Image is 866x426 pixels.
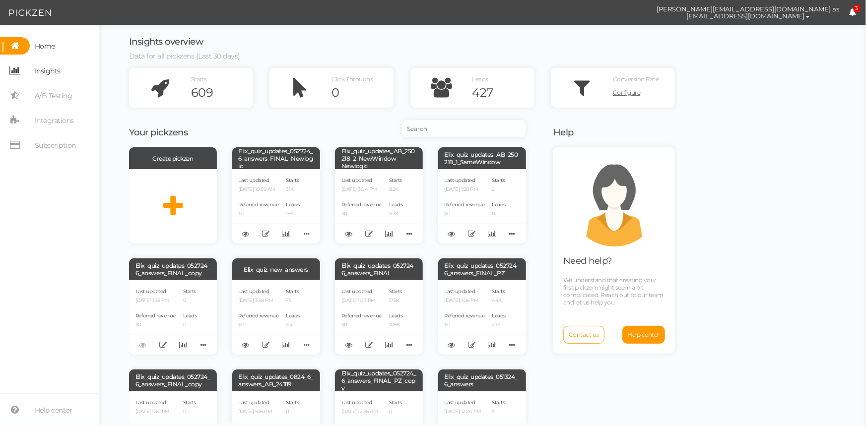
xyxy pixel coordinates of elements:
span: Starts [286,177,299,183]
span: Last updated [239,399,269,406]
span: Leads [492,312,506,319]
span: Data for all pickzens (Last 30 days) [129,52,240,61]
span: Starts [389,288,402,295]
p: [DATE] 1:30 PM [135,409,176,415]
p: [DATE] 1:28 PM [445,186,485,193]
p: 2 [492,186,506,193]
div: Last updated [DATE] 3:18 PM Referred revenue $0 Starts 0 Leads 0 [129,280,217,355]
p: 44K [492,298,506,304]
p: $0 [341,322,382,328]
span: Last updated [135,288,166,295]
p: 75 [286,298,300,304]
div: Elix_quiz_updates_052724_6_answers_FINAL_copy [129,369,217,391]
p: 0 [183,409,197,415]
p: $0 [341,211,382,217]
p: [DATE] 10:59 AM [239,186,279,193]
span: Click Throughs [332,75,373,83]
p: 31K [286,186,300,193]
span: Starts [492,288,505,295]
div: Elix_quiz_updates_AB_250218_2_NewWindow Newlogic [335,147,423,169]
span: A/B Testing [35,88,72,104]
div: 427 [472,85,534,100]
div: 0 [332,85,394,100]
div: Last updated [DATE] 1:06 PM Referred revenue $0 Starts 44K Leads 27K [438,280,526,355]
p: 5.2K [389,211,403,217]
p: 106K [389,322,403,328]
span: Subscription [35,137,76,153]
span: Last updated [135,399,166,406]
span: Home [35,38,55,54]
a: Help center [622,326,666,344]
p: 8.2K [389,186,403,193]
p: 19K [286,211,300,217]
div: Elix_quiz_updates_052724_6_answers_FINAL_PZ [438,258,526,280]
p: [DATE] 3:18 PM [135,298,176,304]
span: Insights [35,63,61,79]
div: Elix_quiz_updates_052724_6_answers_FINAL [335,258,423,280]
div: Elix_quiz_updates_052724_6_answers_FINAL_PZ_copy [335,369,423,391]
p: [DATE] 3:58 PM [239,298,279,304]
div: Last updated [DATE] 3:04 PM Referred revenue $0 Starts 8.2K Leads 5.2K [335,169,423,243]
p: 27K [492,322,506,328]
span: Referred revenue [341,312,382,319]
p: $0 [135,322,176,328]
span: Last updated [341,288,372,295]
span: Starts [389,399,402,406]
span: Configure [613,89,641,96]
p: 0 [492,211,506,217]
span: Leads [286,312,300,319]
p: [DATE] 1:06 PM [445,298,485,304]
button: [PERSON_NAME][EMAIL_ADDRESS][DOMAIN_NAME] as [EMAIL_ADDRESS][DOMAIN_NAME] [648,0,849,24]
p: $0 [239,322,279,328]
p: 0 [183,298,197,304]
div: Elix_quiz_updates_0824_6_answers_AB_241119 [232,369,320,391]
span: Last updated [239,288,269,295]
p: 0 [183,322,197,328]
p: 5 [492,409,506,415]
span: Leads [286,201,300,208]
div: Elix_quiz_updates_052724_6_answers_FINAL_Newlogic [232,147,320,169]
span: Referred revenue [341,201,382,208]
div: Last updated [DATE] 3:58 PM Referred revenue $0 Starts 75 Leads 44 [232,280,320,355]
p: 44 [286,322,300,328]
p: 0 [286,409,300,415]
p: $0 [239,211,279,217]
span: Conversion Rate [613,75,659,83]
span: Last updated [445,399,475,406]
p: [DATE] 12:24 PM [445,409,485,415]
p: $0 [445,322,485,328]
span: We understand that creating your first pickzen might seem a bit complicated. Reach out to our tea... [563,276,664,306]
span: Starts [183,399,196,406]
span: Help [553,127,574,138]
img: support.png [570,157,659,246]
span: Starts [492,177,505,183]
div: 609 [191,85,253,100]
span: Starts [183,288,196,295]
input: Search [402,120,526,137]
div: Elix_quiz_new_answers [232,258,320,280]
span: Integrations [35,113,74,128]
span: [EMAIL_ADDRESS][DOMAIN_NAME] [686,12,804,20]
span: Need help? [563,255,612,266]
span: Last updated [445,288,475,295]
span: Starts [389,177,402,183]
span: Leads [492,201,506,208]
span: Starts [286,288,299,295]
span: Help center [35,402,72,418]
span: Leads [183,312,197,319]
span: Leads [389,201,403,208]
span: Your pickzens [129,127,188,138]
img: cd8312e7a6b0c0157f3589280924bf3e [630,4,648,21]
span: 3 [854,5,861,12]
span: [PERSON_NAME][EMAIL_ADDRESS][DOMAIN_NAME] as [657,5,840,12]
span: Create pickzen [153,155,194,162]
span: Starts [492,399,505,406]
p: [DATE] 3:04 PM [341,186,382,193]
span: Leads [389,312,403,319]
span: Last updated [341,177,372,183]
p: 0 [389,409,403,415]
span: Referred revenue [445,201,485,208]
img: Pickzen logo [9,7,51,19]
div: Last updated [DATE] 1:03 PM Referred revenue $0 Starts 175K Leads 106K [335,280,423,355]
p: $0 [445,211,485,217]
